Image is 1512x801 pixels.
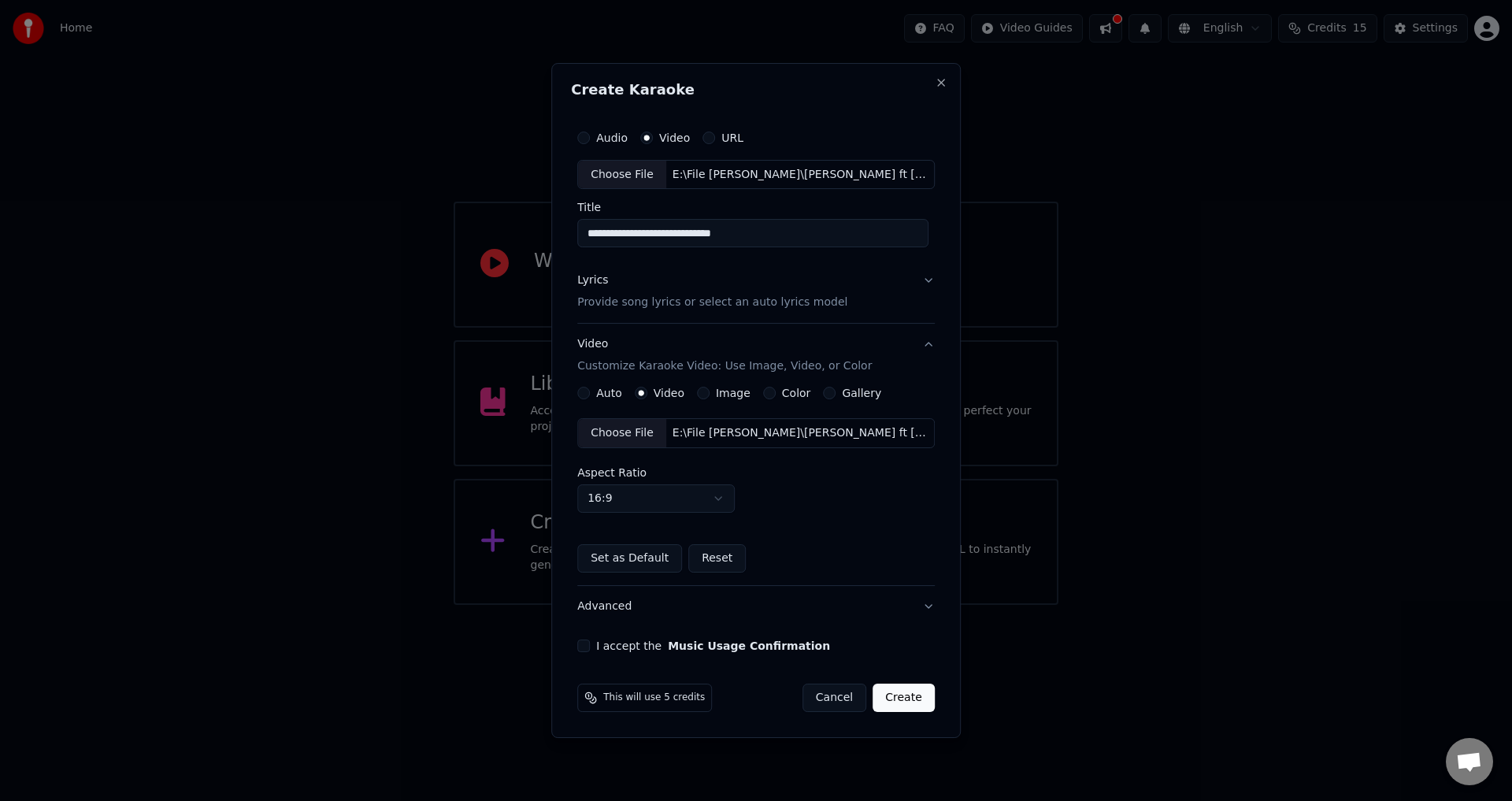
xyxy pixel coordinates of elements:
[716,388,750,399] label: Image
[578,419,666,447] div: Choose File
[603,692,705,704] span: This will use 5 credits
[596,388,622,399] label: Auto
[577,273,608,289] div: Lyrics
[842,388,881,399] label: Gallery
[596,132,628,143] label: Audio
[782,388,811,399] label: Color
[688,544,746,573] button: Reset
[577,544,682,573] button: Set as Default
[666,425,934,441] div: E:\File [PERSON_NAME]\[PERSON_NAME] ft [PERSON_NAME] Vika - Rasah Bali 2\Rasah Bali 2 - LAVORA Ft...
[577,337,872,375] div: Video
[596,640,830,651] label: I accept the
[873,684,935,712] button: Create
[577,295,847,311] p: Provide song lyrics or select an auto lyrics model
[659,132,690,143] label: Video
[802,684,866,712] button: Cancel
[577,586,935,627] button: Advanced
[578,161,666,189] div: Choose File
[654,388,684,399] label: Video
[666,167,934,183] div: E:\File [PERSON_NAME]\[PERSON_NAME] ft [PERSON_NAME] Vika - Rasah Bali 2\Rasah Bali 2 - LAVORA Ft...
[721,132,743,143] label: URL
[577,358,872,374] p: Customize Karaoke Video: Use Image, Video, or Color
[577,467,935,478] label: Aspect Ratio
[571,83,941,97] h2: Create Karaoke
[577,202,935,213] label: Title
[668,640,830,651] button: I accept the
[577,387,935,585] div: VideoCustomize Karaoke Video: Use Image, Video, or Color
[577,261,935,324] button: LyricsProvide song lyrics or select an auto lyrics model
[577,324,935,388] button: VideoCustomize Karaoke Video: Use Image, Video, or Color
